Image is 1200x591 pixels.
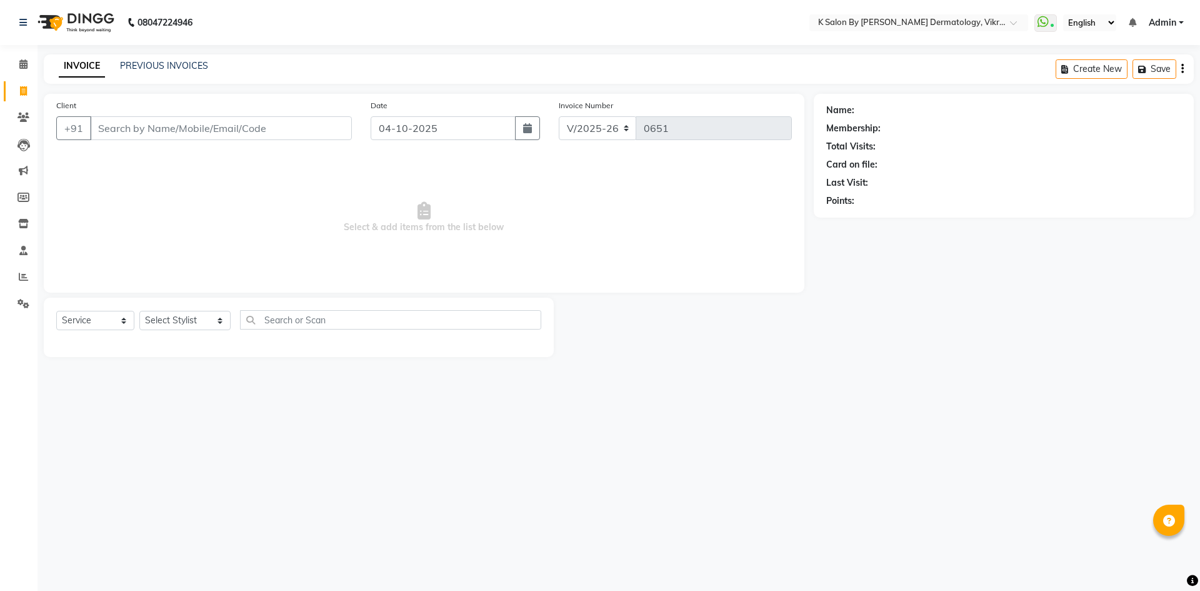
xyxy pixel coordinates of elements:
[826,140,876,153] div: Total Visits:
[240,310,541,330] input: Search or Scan
[826,158,877,171] div: Card on file:
[32,5,117,40] img: logo
[137,5,192,40] b: 08047224946
[56,116,91,140] button: +91
[59,55,105,78] a: INVOICE
[1149,16,1176,29] span: Admin
[120,60,208,71] a: PREVIOUS INVOICES
[559,100,613,111] label: Invoice Number
[56,100,76,111] label: Client
[90,116,352,140] input: Search by Name/Mobile/Email/Code
[826,104,854,117] div: Name:
[826,176,868,189] div: Last Visit:
[1132,59,1176,79] button: Save
[826,194,854,208] div: Points:
[1056,59,1127,79] button: Create New
[826,122,881,135] div: Membership:
[56,155,792,280] span: Select & add items from the list below
[371,100,387,111] label: Date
